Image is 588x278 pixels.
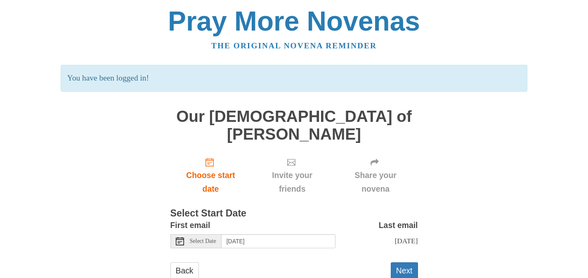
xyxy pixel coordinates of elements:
[170,151,251,200] a: Choose start date
[170,208,418,219] h3: Select Start Date
[211,41,377,50] a: The original novena reminder
[170,219,210,232] label: First email
[179,169,243,196] span: Choose start date
[342,169,410,196] span: Share your novena
[333,151,418,200] div: Click "Next" to confirm your start date first.
[170,108,418,143] h1: Our [DEMOGRAPHIC_DATA] of [PERSON_NAME]
[190,238,216,244] span: Select Date
[379,219,418,232] label: Last email
[168,6,420,36] a: Pray More Novenas
[394,237,418,245] span: [DATE]
[61,65,527,92] p: You have been logged in!
[251,151,333,200] div: Click "Next" to confirm your start date first.
[259,169,325,196] span: Invite your friends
